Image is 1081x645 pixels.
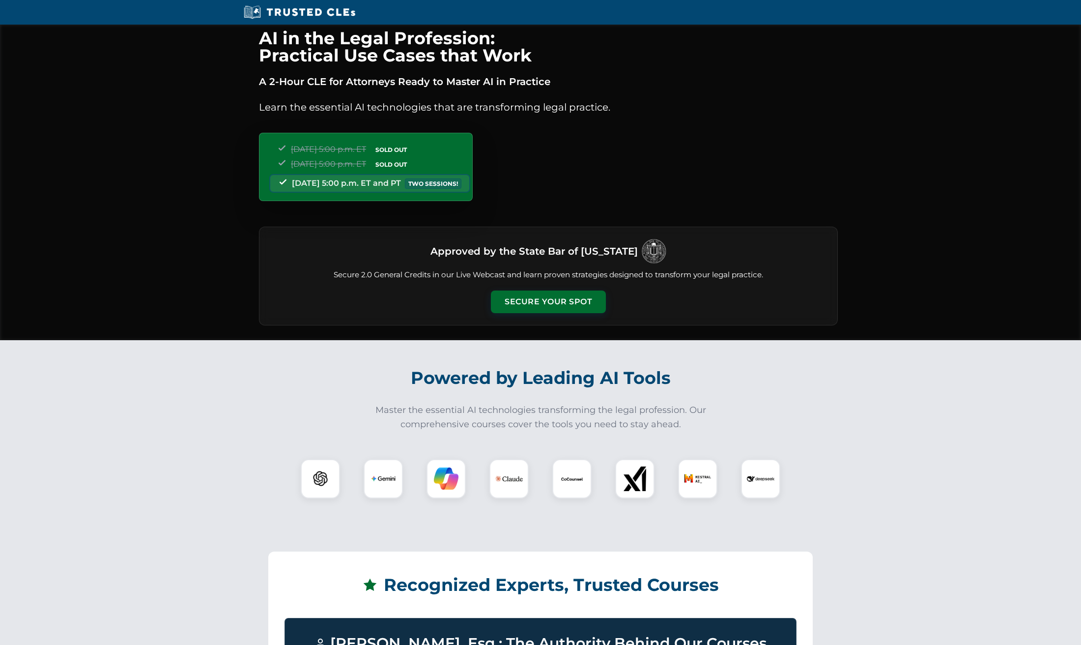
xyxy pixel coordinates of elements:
[241,5,358,20] img: Trusted CLEs
[489,459,529,498] div: Claude
[741,459,780,498] div: DeepSeek
[552,459,592,498] div: CoCounsel
[642,239,666,264] img: Logo
[369,403,712,432] p: Master the essential AI technologies transforming the legal profession. Our comprehensive courses...
[291,145,366,154] span: [DATE] 5:00 p.m. ET
[684,465,711,493] img: Mistral AI Logo
[623,467,647,491] img: xAI Logo
[747,465,774,493] img: DeepSeek Logo
[306,465,335,493] img: ChatGPT Logo
[268,361,813,395] h2: Powered by Leading AI Tools
[372,145,410,155] span: SOLD OUT
[615,459,654,498] div: xAI
[259,29,838,64] h1: AI in the Legal Profession: Practical Use Cases that Work
[284,568,797,602] h2: Recognized Experts, Trusted Courses
[430,242,638,260] h3: Approved by the State Bar of [US_STATE]
[259,99,838,115] p: Learn the essential AI technologies that are transforming legal practice.
[364,459,403,498] div: Gemini
[491,291,606,313] button: Secure Your Spot
[372,159,410,170] span: SOLD OUT
[259,74,838,89] p: A 2-Hour CLE for Attorneys Ready to Master AI in Practice
[301,459,340,498] div: ChatGPT
[371,467,396,491] img: Gemini Logo
[560,467,584,491] img: CoCounsel Logo
[678,459,717,498] div: Mistral AI
[271,269,825,281] p: Secure 2.0 General Credits in our Live Webcast and learn proven strategies designed to transform ...
[495,465,523,493] img: Claude Logo
[291,159,366,169] span: [DATE] 5:00 p.m. ET
[434,467,458,491] img: Copilot Logo
[427,459,466,498] div: Copilot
